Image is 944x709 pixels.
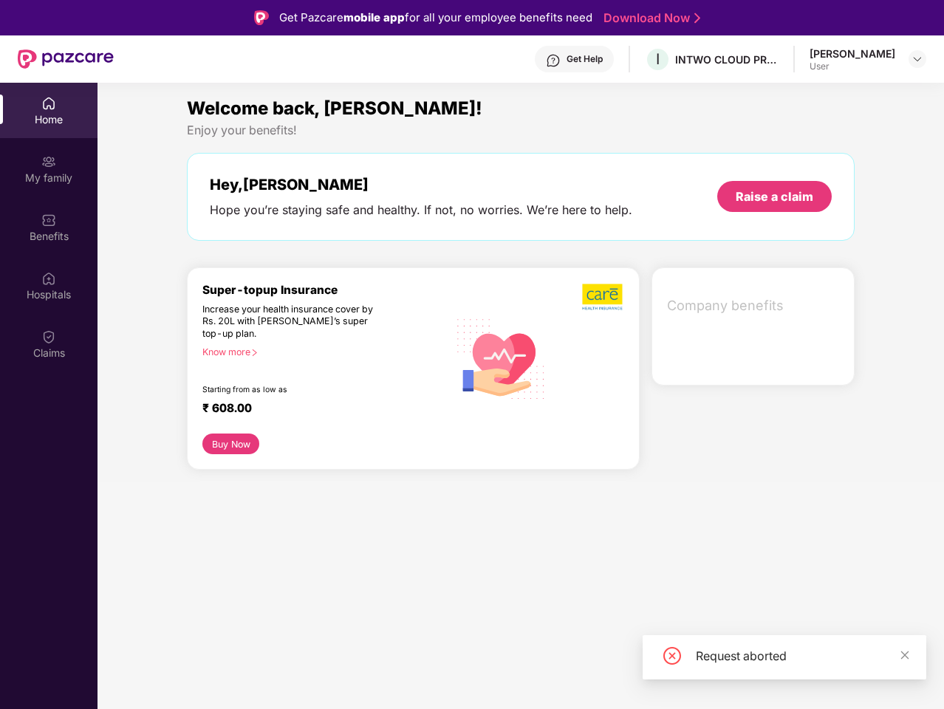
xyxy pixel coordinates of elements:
[202,346,439,357] div: Know more
[41,271,56,286] img: svg+xml;base64,PHN2ZyBpZD0iSG9zcGl0YWxzIiB4bWxucz0iaHR0cDovL3d3dy53My5vcmcvMjAwMC9zdmciIHdpZHRoPS...
[254,10,269,25] img: Logo
[187,123,855,138] div: Enjoy your benefits!
[279,9,592,27] div: Get Pazcare for all your employee benefits need
[546,53,561,68] img: svg+xml;base64,PHN2ZyBpZD0iSGVscC0zMngzMiIgeG1sbnM9Imh0dHA6Ly93d3cudzMub3JnLzIwMDAvc3ZnIiB3aWR0aD...
[603,10,696,26] a: Download Now
[810,47,895,61] div: [PERSON_NAME]
[658,287,854,325] div: Company benefits
[187,97,482,119] span: Welcome back, [PERSON_NAME]!
[202,283,448,297] div: Super-topup Insurance
[567,53,603,65] div: Get Help
[250,349,259,357] span: right
[663,647,681,665] span: close-circle
[41,154,56,169] img: svg+xml;base64,PHN2ZyB3aWR0aD0iMjAiIGhlaWdodD0iMjAiIHZpZXdCb3g9IjAgMCAyMCAyMCIgZmlsbD0ibm9uZSIgeG...
[900,650,910,660] span: close
[41,329,56,344] img: svg+xml;base64,PHN2ZyBpZD0iQ2xhaW0iIHhtbG5zPSJodHRwOi8vd3d3LnczLm9yZy8yMDAwL3N2ZyIgd2lkdGg9IjIwIi...
[656,50,660,68] span: I
[343,10,405,24] strong: mobile app
[202,304,385,340] div: Increase your health insurance cover by Rs. 20L with [PERSON_NAME]’s super top-up plan.
[582,283,624,311] img: b5dec4f62d2307b9de63beb79f102df3.png
[202,385,386,395] div: Starting from as low as
[694,10,700,26] img: Stroke
[41,213,56,227] img: svg+xml;base64,PHN2ZyBpZD0iQmVuZWZpdHMiIHhtbG5zPSJodHRwOi8vd3d3LnczLm9yZy8yMDAwL3N2ZyIgd2lkdGg9Ij...
[41,96,56,111] img: svg+xml;base64,PHN2ZyBpZD0iSG9tZSIgeG1sbnM9Imh0dHA6Ly93d3cudzMub3JnLzIwMDAvc3ZnIiB3aWR0aD0iMjAiIG...
[202,434,259,454] button: Buy Now
[667,295,842,316] span: Company benefits
[810,61,895,72] div: User
[675,52,779,66] div: INTWO CLOUD PRIVATE LIMITED
[696,647,909,665] div: Request aborted
[18,49,114,69] img: New Pazcare Logo
[736,188,813,205] div: Raise a claim
[911,53,923,65] img: svg+xml;base64,PHN2ZyBpZD0iRHJvcGRvd24tMzJ4MzIiIHhtbG5zPSJodHRwOi8vd3d3LnczLm9yZy8yMDAwL3N2ZyIgd2...
[210,176,632,193] div: Hey, [PERSON_NAME]
[202,401,434,419] div: ₹ 608.00
[210,202,632,218] div: Hope you’re staying safe and healthy. If not, no worries. We’re here to help.
[448,304,554,411] img: svg+xml;base64,PHN2ZyB4bWxucz0iaHR0cDovL3d3dy53My5vcmcvMjAwMC9zdmciIHhtbG5zOnhsaW5rPSJodHRwOi8vd3...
